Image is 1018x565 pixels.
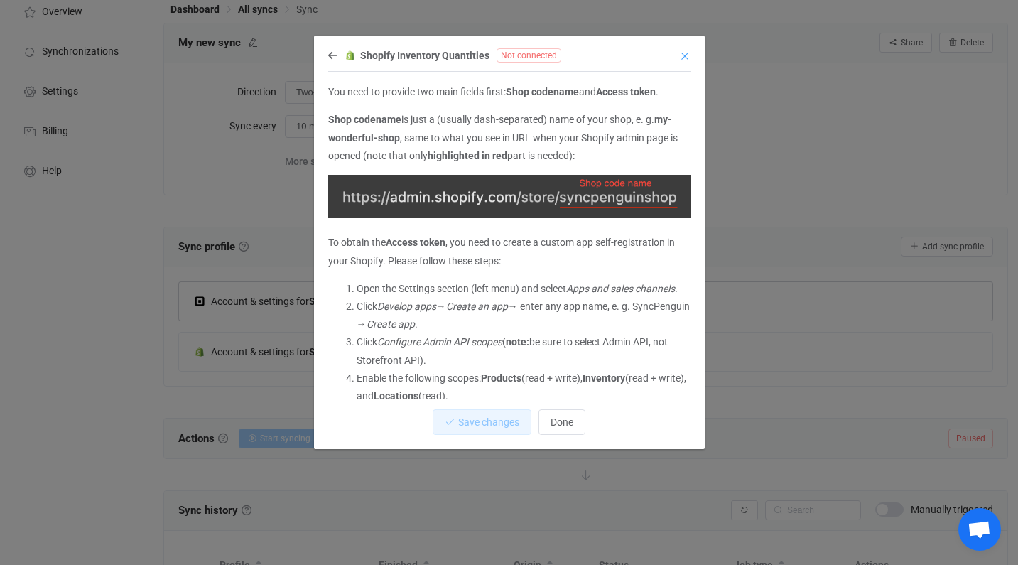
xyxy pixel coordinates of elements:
[357,333,691,369] li: Click ( be sure to select Admin API, not Storefront API).
[357,370,691,405] li: Enable the following scopes: (read + write), (read + write), and (read).
[481,372,521,384] strong: Products
[506,336,529,348] strong: note:
[357,280,691,298] li: Open the Settings section (left menu) and select .
[314,36,705,449] div: dialog
[328,234,691,269] p: To obtain the , you need to create a custom app self-registration in your Shopify. Please follow ...
[377,301,436,312] em: Develop apps
[386,237,445,248] strong: Access token
[446,301,508,312] em: Create an app
[566,283,675,294] em: Apps and sales channels
[958,508,1001,551] div: Open chat
[377,336,502,348] em: Configure Admin API scopes
[357,298,691,333] li: Click → → enter any app name, e. g. SyncPenguin → .
[583,372,625,384] strong: Inventory
[367,318,415,330] em: Create app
